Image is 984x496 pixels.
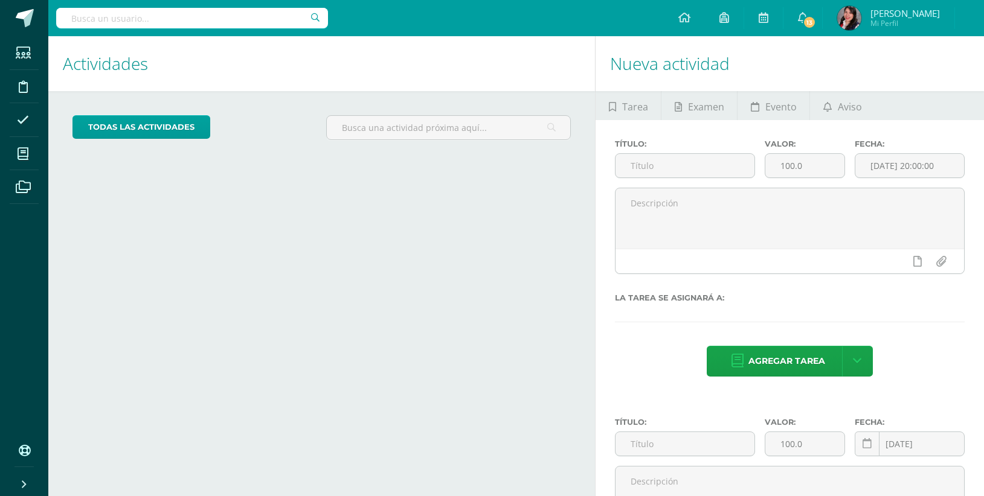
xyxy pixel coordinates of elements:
span: 13 [803,16,816,29]
input: Título [616,154,754,177]
a: Aviso [810,91,875,120]
label: Valor: [765,139,845,148]
a: Tarea [596,91,661,120]
img: 78777cb1edfd8e19bd945e592d7f778e.png [837,6,861,30]
span: Agregar tarea [748,346,825,376]
a: todas las Actividades [72,115,210,139]
input: Puntos máximos [765,154,844,177]
span: Mi Perfil [870,18,940,28]
span: Tarea [622,92,648,121]
span: Examen [688,92,724,121]
input: Busca un usuario... [56,8,328,28]
input: Título [616,432,754,456]
label: La tarea se asignará a: [615,293,965,302]
input: Fecha de entrega [855,432,964,456]
a: Examen [661,91,737,120]
label: Valor: [765,418,845,427]
h1: Actividades [63,36,580,91]
span: Aviso [838,92,862,121]
label: Fecha: [855,418,965,427]
a: Evento [738,91,809,120]
span: [PERSON_NAME] [870,7,940,19]
input: Puntos máximos [765,432,844,456]
label: Título: [615,139,755,148]
span: Evento [765,92,797,121]
label: Título: [615,418,755,427]
h1: Nueva actividad [610,36,970,91]
label: Fecha: [855,139,965,148]
input: Fecha de entrega [855,154,964,177]
input: Busca una actividad próxima aquí... [327,116,570,139]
